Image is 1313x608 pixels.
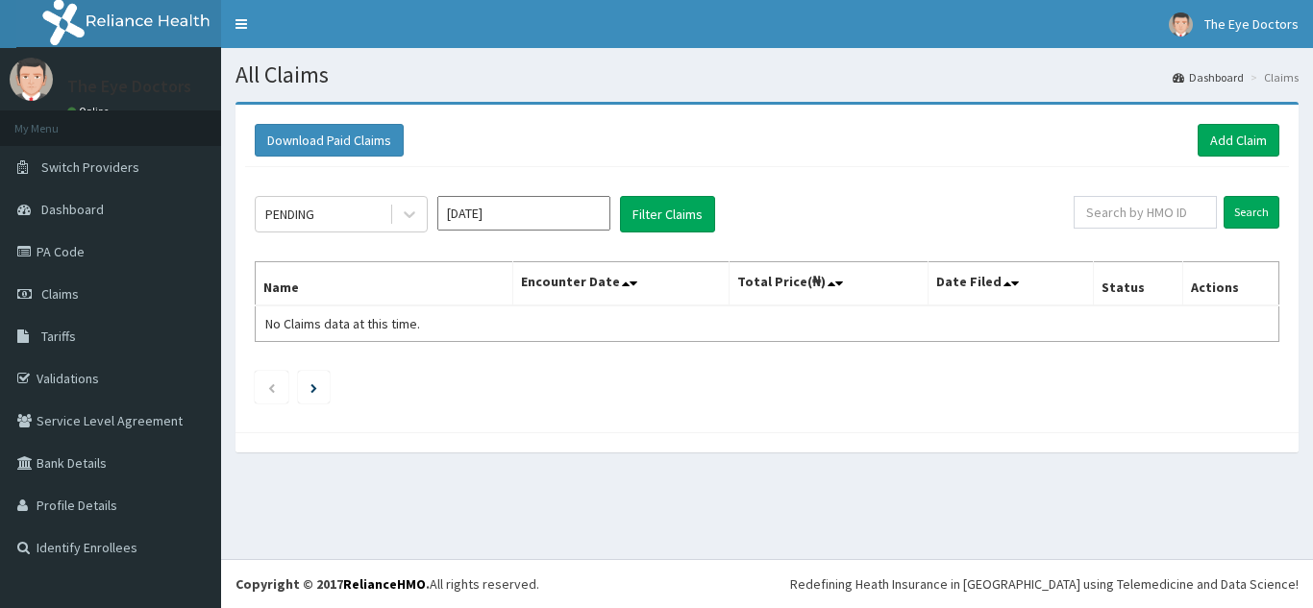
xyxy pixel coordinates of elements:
[221,559,1313,608] footer: All rights reserved.
[620,196,715,232] button: Filter Claims
[343,575,426,593] a: RelianceHMO
[41,285,79,303] span: Claims
[1246,69,1299,85] li: Claims
[929,262,1094,306] th: Date Filed
[265,205,314,224] div: PENDING
[1094,262,1183,306] th: Status
[310,378,317,396] a: Next page
[256,262,513,306] th: Name
[1182,262,1278,306] th: Actions
[790,574,1299,594] div: Redefining Heath Insurance in [GEOGRAPHIC_DATA] using Telemedicine and Data Science!
[1169,12,1193,36] img: User Image
[235,62,1299,87] h1: All Claims
[41,201,104,218] span: Dashboard
[67,105,113,118] a: Online
[41,158,139,176] span: Switch Providers
[1204,15,1299,33] span: The Eye Doctors
[1198,124,1279,157] a: Add Claim
[1224,196,1279,229] input: Search
[41,328,76,345] span: Tariffs
[1173,69,1244,85] a: Dashboard
[267,378,276,396] a: Previous page
[265,315,420,332] span: No Claims data at this time.
[67,78,191,95] p: The Eye Doctors
[513,262,729,306] th: Encounter Date
[1074,196,1217,229] input: Search by HMO ID
[255,124,404,157] button: Download Paid Claims
[10,58,53,101] img: User Image
[235,575,430,593] strong: Copyright © 2017 .
[729,262,929,306] th: Total Price(₦)
[437,196,610,231] input: Select Month and Year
